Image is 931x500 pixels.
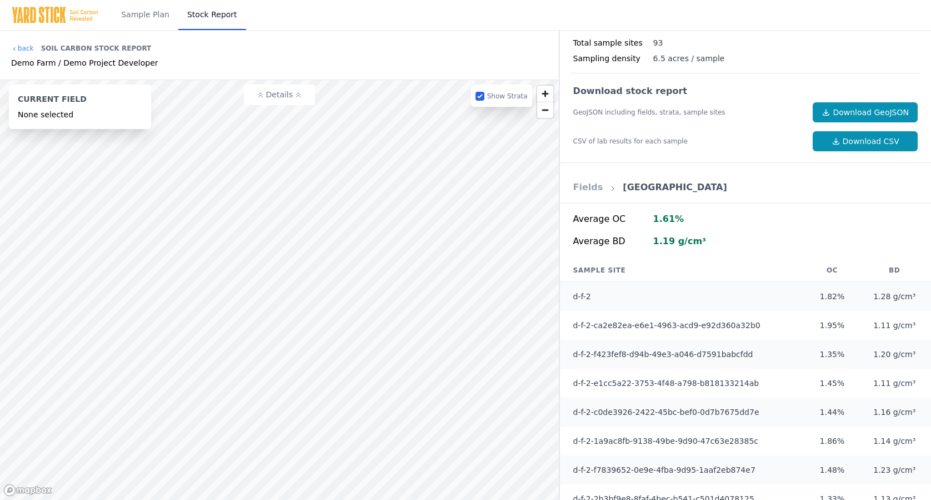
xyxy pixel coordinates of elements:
td: 1.82% [807,282,858,311]
th: OC [807,259,858,282]
td: 1.11 g/cm³ [858,369,931,398]
img: Yard Stick Logo [11,6,99,24]
a: Mapbox logo [3,484,52,497]
div: GeoJSON including fields, strata, sample sites [573,108,804,117]
div: Average OC [573,212,653,226]
div: Demo Farm / Demo Project Developer [11,57,158,68]
th: Sample Site [560,259,807,282]
button: Zoom in [537,86,553,102]
td: 1.35% [807,340,858,369]
td: 1.48% [807,456,858,484]
td: 1.14 g/cm³ [858,427,931,456]
td: 1.20 g/cm³ [858,340,931,369]
div: 93 [653,37,663,48]
div: Download stock report [573,85,918,98]
a: d-f-2-f7839652-0e9e-4fba-9d95-1aaf2eb874e7 [573,466,755,474]
a: Download GeoJSON [813,102,918,122]
button: Details [244,85,315,105]
td: 1.86% [807,427,858,456]
div: 6.5 acres / sample [653,53,725,64]
a: d-f-2 [573,292,591,301]
td: 1.11 g/cm³ [858,311,931,340]
a: d-f-2-1a9ac8fb-9138-49be-9d90-47c63e28385c [573,437,758,445]
td: 1.16 g/cm³ [858,398,931,427]
td: 1.28 g/cm³ [858,282,931,311]
div: None selected [18,109,142,120]
div: CSV of lab results for each sample [573,137,804,146]
a: d-f-2-c0de3926-2422-45bc-bef0-0d7b7675dd7e [573,408,759,417]
div: Soil Carbon Stock Report [41,39,152,57]
td: 1.45% [807,369,858,398]
button: Zoom out [537,102,553,118]
a: d-f-2-f423fef8-d94b-49e3-a046-d7591babcfdd [573,350,753,359]
td: 1.95% [807,311,858,340]
th: BD [858,259,931,282]
div: Sampling density [573,53,653,64]
a: back [11,44,34,53]
td: 1.44% [807,398,858,427]
div: Average BD [573,235,653,248]
a: Fields [573,182,603,192]
a: d-f-2-ca2e82ea-e6e1-4963-acd9-e92d360a32b0 [573,321,760,330]
div: Current Field [18,93,142,109]
div: 1.19 g/cm³ [653,235,707,248]
td: 1.23 g/cm³ [858,456,931,484]
div: 1.61% [653,212,684,226]
a: Download CSV [813,131,918,151]
a: d-f-2-e1cc5a22-3753-4f48-a798-b818133214ab [573,379,759,388]
div: Total sample sites [573,37,653,48]
label: Show Strata [487,92,528,100]
div: [GEOGRAPHIC_DATA] [623,181,727,194]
